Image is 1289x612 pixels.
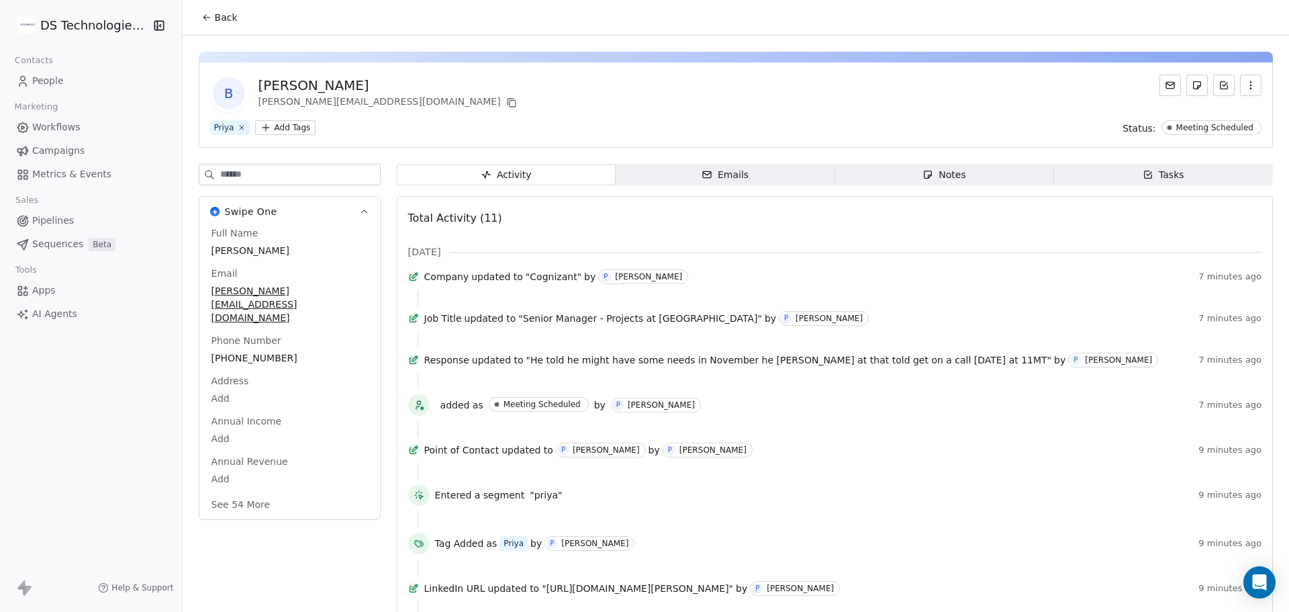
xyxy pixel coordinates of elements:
span: Annual Income [209,414,285,428]
span: Metrics & Events [32,167,111,181]
span: 9 minutes ago [1198,490,1261,500]
span: Response [424,353,469,367]
span: AI Agents [32,307,77,321]
span: by [594,398,606,412]
div: [PERSON_NAME] [796,314,863,323]
span: 7 minutes ago [1198,313,1261,324]
span: 7 minutes ago [1198,355,1261,365]
span: updated to [487,582,539,595]
button: Back [193,5,246,30]
span: by [736,582,747,595]
span: Job Title [424,312,462,325]
span: Pipelines [32,214,74,228]
span: "Senior Manager - Projects at [GEOGRAPHIC_DATA]" [518,312,762,325]
div: Meeting Scheduled [504,400,581,409]
span: "Cognizant" [526,270,581,283]
div: [PERSON_NAME] [1085,355,1152,365]
span: "priya" [530,488,562,502]
span: as [486,537,497,550]
span: Address [209,374,252,388]
span: B [213,77,245,110]
a: AI Agents [11,303,171,325]
span: Workflows [32,120,81,134]
span: 9 minutes ago [1198,445,1261,455]
span: 9 minutes ago [1198,583,1261,594]
span: Total Activity (11) [408,212,502,224]
button: Add Tags [255,120,316,135]
span: Campaigns [32,144,85,158]
div: [PERSON_NAME] [573,445,640,455]
div: P [550,538,554,549]
span: 7 minutes ago [1198,400,1261,410]
button: Swipe OneSwipe One [199,197,380,226]
div: P [784,313,788,324]
div: Emails [702,168,749,182]
div: [PERSON_NAME][EMAIL_ADDRESS][DOMAIN_NAME] [258,95,520,111]
span: by [1054,353,1065,367]
span: Tag Added [435,537,484,550]
a: Pipelines [11,210,171,232]
div: Tasks [1143,168,1184,182]
span: Beta [89,238,115,251]
span: updated to [471,270,523,283]
div: Priya [504,537,524,550]
a: Help & Support [98,582,173,593]
span: Back [215,11,238,24]
a: Campaigns [11,140,171,162]
span: [PHONE_NUMBER] [211,351,368,365]
span: Add [211,472,368,486]
div: P [616,400,620,410]
span: Marketing [9,97,64,117]
span: Company [424,270,469,283]
span: updated to [465,312,516,325]
span: Contacts [9,50,59,71]
span: Email [209,267,240,280]
span: Status: [1123,122,1155,135]
a: Metrics & Events [11,163,171,185]
div: P [668,445,672,455]
span: Sequences [32,237,83,251]
span: Help & Support [111,582,173,593]
span: by [765,312,776,325]
div: [PERSON_NAME] [615,272,682,281]
div: Open Intercom Messenger [1243,566,1276,599]
span: added as [440,398,483,412]
a: Apps [11,279,171,302]
span: Swipe One [225,205,277,218]
span: Sales [9,190,44,210]
div: P [755,583,759,594]
div: [PERSON_NAME] [767,584,834,593]
span: People [32,74,64,88]
div: Priya [214,122,234,134]
span: by [530,537,542,550]
button: See 54 More [203,492,279,517]
span: Phone Number [209,334,284,347]
span: Add [211,432,368,445]
span: by [649,443,660,457]
span: Annual Revenue [209,455,291,468]
img: Swipe One [210,207,220,216]
button: DS Technologies Inc [16,14,144,37]
span: "He told he might have some needs in November he [PERSON_NAME] at that told get on a call [DATE] ... [526,353,1051,367]
span: [PERSON_NAME] [211,244,368,257]
div: P [561,445,565,455]
span: LinkedIn URL [424,582,485,595]
span: [DATE] [408,245,441,259]
div: [PERSON_NAME] [258,76,520,95]
div: P [1073,355,1078,365]
div: Notes [922,168,965,182]
div: [PERSON_NAME] [679,445,747,455]
div: [PERSON_NAME] [561,539,628,548]
span: [PERSON_NAME][EMAIL_ADDRESS][DOMAIN_NAME] [211,284,368,324]
span: 7 minutes ago [1198,271,1261,282]
a: People [11,70,171,92]
div: P [604,271,608,282]
a: SequencesBeta [11,233,171,255]
span: Tools [9,260,42,280]
span: Apps [32,283,56,298]
span: Add [211,392,368,405]
span: Point of Contact [424,443,499,457]
div: Meeting Scheduled [1176,123,1253,132]
span: "[URL][DOMAIN_NAME][PERSON_NAME]" [542,582,733,595]
span: Entered a segment [435,488,525,502]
